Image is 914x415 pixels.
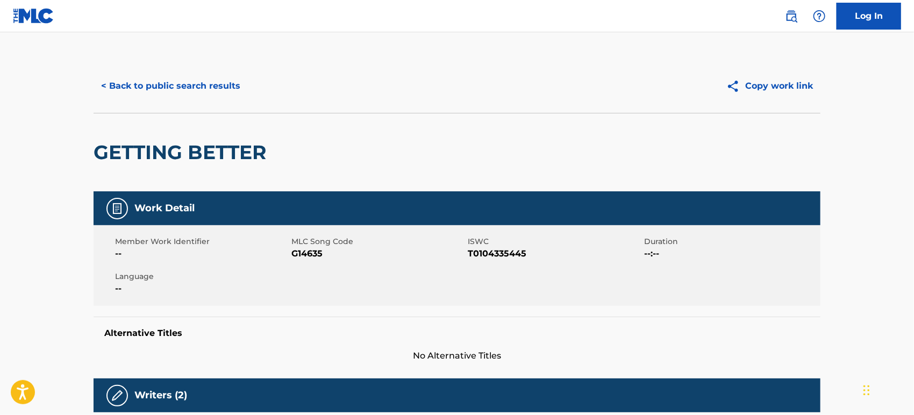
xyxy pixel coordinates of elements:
[468,236,641,247] span: ISWC
[644,247,818,260] span: --:--
[94,140,272,164] h2: GETTING BETTER
[115,236,289,247] span: Member Work Identifier
[291,236,465,247] span: MLC Song Code
[111,202,124,215] img: Work Detail
[860,363,914,415] iframe: Chat Widget
[94,73,248,99] button: < Back to public search results
[726,80,745,93] img: Copy work link
[94,349,820,362] span: No Alternative Titles
[134,389,187,402] h5: Writers (2)
[104,328,810,339] h5: Alternative Titles
[134,202,195,214] h5: Work Detail
[13,8,54,24] img: MLC Logo
[115,247,289,260] span: --
[644,236,818,247] span: Duration
[781,5,802,27] a: Public Search
[719,73,820,99] button: Copy work link
[468,247,641,260] span: T0104335445
[785,10,798,23] img: search
[863,374,870,406] div: Drag
[837,3,901,30] a: Log In
[115,282,289,295] span: --
[111,389,124,402] img: Writers
[291,247,465,260] span: G14635
[115,271,289,282] span: Language
[809,5,830,27] div: Help
[813,10,826,23] img: help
